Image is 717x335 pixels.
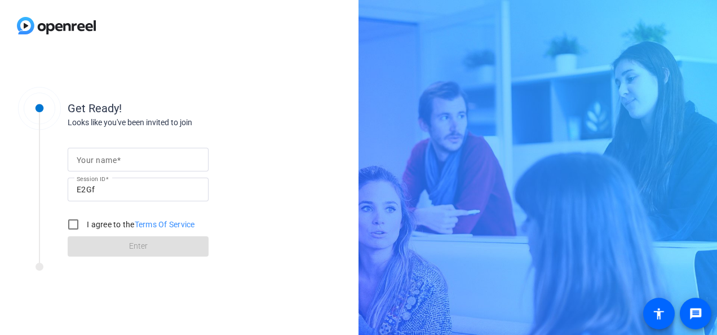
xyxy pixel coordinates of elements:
mat-icon: accessibility [652,307,666,320]
mat-icon: message [689,307,702,320]
mat-label: Session ID [77,175,105,182]
div: Get Ready! [68,100,293,117]
label: I agree to the [85,219,195,230]
mat-label: Your name [77,156,117,165]
div: Looks like you've been invited to join [68,117,293,129]
a: Terms Of Service [135,220,195,229]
